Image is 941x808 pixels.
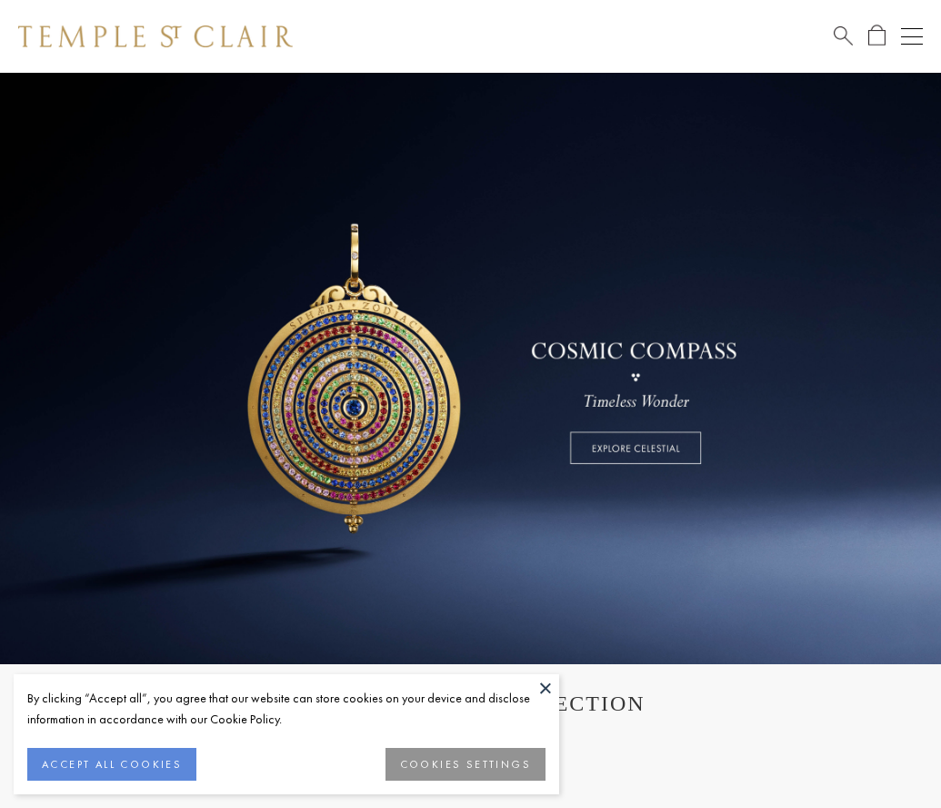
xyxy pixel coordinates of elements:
button: COOKIES SETTINGS [385,748,546,781]
button: ACCEPT ALL COOKIES [27,748,196,781]
div: By clicking “Accept all”, you agree that our website can store cookies on your device and disclos... [27,688,546,730]
button: Open navigation [901,25,923,47]
img: Temple St. Clair [18,25,293,47]
a: Open Shopping Bag [868,25,886,47]
a: Search [834,25,853,47]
